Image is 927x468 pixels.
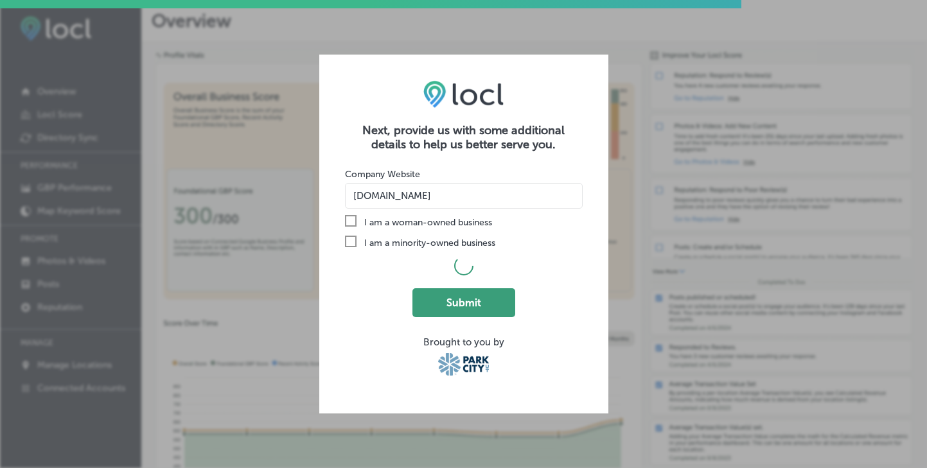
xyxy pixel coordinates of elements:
[423,80,504,108] img: LOCL logo
[412,288,515,317] button: Submit
[345,123,583,152] h2: Next, provide us with some additional details to help us better serve you.
[345,236,583,250] label: I am a minority-owned business
[438,353,489,376] img: Park City
[345,336,583,348] div: Brought to you by
[345,169,420,180] label: Company Website
[345,215,583,229] label: I am a woman-owned business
